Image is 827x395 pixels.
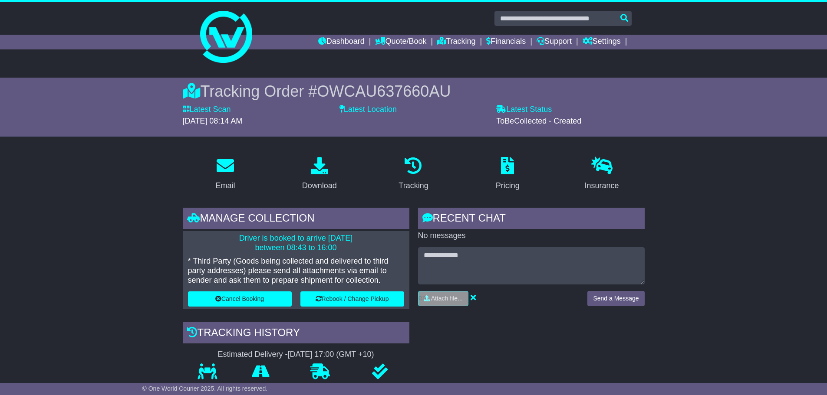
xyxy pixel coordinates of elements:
button: Cancel Booking [188,291,292,307]
a: Quote/Book [375,35,426,49]
div: Download [302,180,337,192]
p: No messages [418,231,645,241]
div: Manage collection [183,208,409,231]
div: Tracking [399,180,428,192]
div: Estimated Delivery - [183,350,409,359]
a: Dashboard [318,35,365,49]
a: Pricing [490,154,525,195]
a: Insurance [579,154,625,195]
label: Latest Scan [183,105,231,114]
button: Rebook / Change Pickup [300,291,404,307]
span: [DATE] 08:14 AM [183,117,243,125]
label: Latest Status [496,105,552,114]
button: Send a Message [587,291,644,306]
span: OWCAU637660AU [317,82,451,100]
label: Latest Location [339,105,397,114]
a: Settings [583,35,621,49]
div: Insurance [585,180,619,192]
div: Pricing [496,180,520,192]
p: Driver is booked to arrive [DATE] between 08:43 to 16:00 [188,234,404,252]
p: * Third Party (Goods being collected and delivered to third party addresses) please send all atta... [188,257,404,285]
div: [DATE] 17:00 (GMT +10) [288,350,374,359]
a: Financials [486,35,526,49]
div: Tracking Order # [183,82,645,101]
div: Tracking history [183,322,409,346]
div: Email [215,180,235,192]
a: Download [297,154,343,195]
a: Support [537,35,572,49]
div: RECENT CHAT [418,208,645,231]
span: ToBeCollected - Created [496,117,581,125]
a: Tracking [437,35,475,49]
a: Tracking [393,154,434,195]
span: © One World Courier 2025. All rights reserved. [142,385,268,392]
a: Email [210,154,241,195]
